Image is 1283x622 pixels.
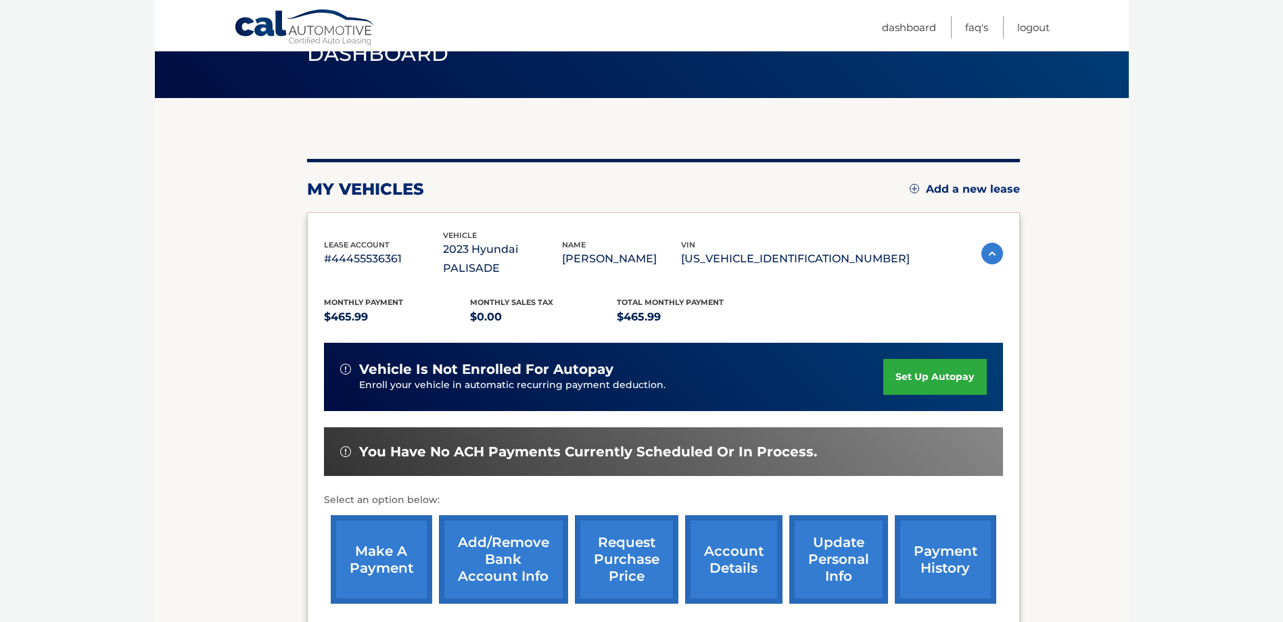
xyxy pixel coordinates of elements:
a: Add a new lease [910,183,1020,196]
p: Select an option below: [324,492,1003,508]
span: You have no ACH payments currently scheduled or in process. [359,444,817,460]
p: $0.00 [470,308,617,327]
a: FAQ's [965,16,988,39]
img: alert-white.svg [340,446,351,457]
span: vehicle [443,231,477,240]
a: payment history [895,515,996,604]
p: #44455536361 [324,249,443,268]
span: Monthly sales Tax [470,297,553,307]
span: lease account [324,240,390,249]
img: add.svg [910,184,919,193]
span: name [562,240,586,249]
img: accordion-active.svg [981,243,1003,264]
a: Add/Remove bank account info [439,515,568,604]
p: $465.99 [324,308,471,327]
p: $465.99 [617,308,764,327]
span: vehicle is not enrolled for autopay [359,361,613,378]
p: [US_VEHICLE_IDENTIFICATION_NUMBER] [681,249,910,268]
span: vin [681,240,695,249]
img: alert-white.svg [340,364,351,375]
a: Cal Automotive [234,9,376,48]
h2: my vehicles [307,179,424,199]
span: Total Monthly Payment [617,297,724,307]
a: Logout [1017,16,1050,39]
a: request purchase price [575,515,678,604]
a: update personal info [789,515,888,604]
a: account details [685,515,783,604]
a: set up autopay [883,359,986,395]
a: Dashboard [882,16,936,39]
p: Enroll your vehicle in automatic recurring payment deduction. [359,378,884,393]
p: 2023 Hyundai PALISADE [443,240,562,278]
span: Dashboard [307,41,449,66]
a: make a payment [331,515,432,604]
p: [PERSON_NAME] [562,249,681,268]
span: Monthly Payment [324,297,403,307]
